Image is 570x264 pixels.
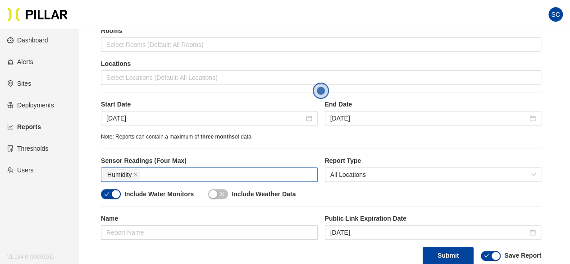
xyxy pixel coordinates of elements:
[104,191,109,197] span: check
[504,251,541,260] label: Save Report
[101,225,318,240] input: Report Name
[7,80,31,87] a: environmentSites
[101,156,318,166] label: Sensor Readings (Four Max)
[325,214,542,223] label: Public Link Expiration Date
[7,123,41,130] a: line-chartReports
[7,145,48,152] a: exceptionThresholds
[101,59,541,69] label: Locations
[219,191,225,197] span: close
[7,102,54,109] a: giftDeployments
[7,7,68,22] img: Pillar Technologies
[101,100,318,109] label: Start Date
[7,37,48,44] a: dashboardDashboard
[101,214,318,223] label: Name
[106,113,304,123] input: Jun 1, 2025
[101,26,541,36] label: Rooms
[101,133,541,141] div: Note: Reports can contain a maximum of of data.
[325,100,542,109] label: End Date
[232,190,296,199] label: Include Weather Data
[330,113,528,123] input: Aug 25, 2025
[484,253,489,258] span: check
[313,83,329,99] button: Open the dialog
[107,170,132,180] span: Humidity
[7,167,34,174] a: teamUsers
[124,190,194,199] label: Include Water Monitors
[330,227,528,237] input: Sep 8, 2025
[133,172,138,178] span: close
[325,156,542,166] label: Report Type
[201,134,235,140] span: three months
[7,58,33,65] a: alertAlerts
[330,168,536,181] span: All Locations
[551,7,560,22] span: SC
